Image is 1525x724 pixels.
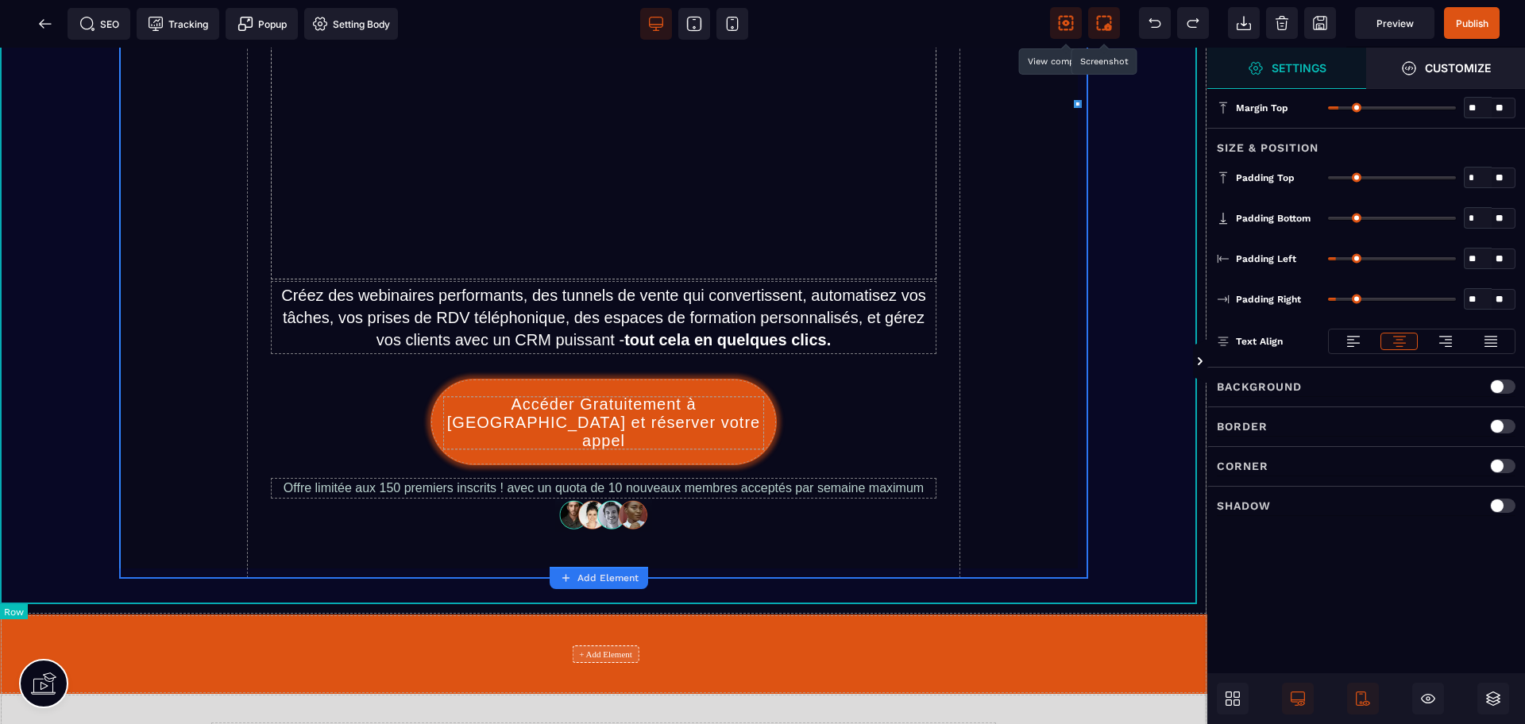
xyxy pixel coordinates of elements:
span: Screenshot [1088,7,1120,39]
div: Size & Position [1207,128,1525,157]
strong: Add Element [577,572,639,583]
span: Open Blocks [1217,683,1249,714]
span: Is Show Desktop [1282,683,1314,714]
span: Undo [1139,7,1171,39]
img: d2a76a6993848b4a88ffad358b8d30ee_Capture_d%E2%80%99e%CC%81cran_2024-12-28_a%CC%80_18.34.45.png [555,452,652,484]
span: Toggle Views [1207,338,1223,386]
span: View tablet [678,8,710,40]
p: Background [1217,377,1302,396]
span: Seo meta data [68,8,130,40]
span: Save [1304,7,1336,39]
p: Shadow [1217,496,1271,515]
span: Open Sub Layers [1477,683,1509,714]
span: View desktop [640,8,672,40]
text: Offre limitée aux 150 premiers inscrits ! avec un quota de 10 nouveaux membres acceptés par semai... [270,429,937,452]
span: Clear [1266,7,1298,39]
button: Accéder Gratuitement à [GEOGRAPHIC_DATA] et réserver votre appel [430,331,778,418]
b: tout cela en quelques clics. [624,283,831,301]
span: Cmd Hidden Block [1412,683,1444,714]
span: Setting Body [312,16,390,32]
p: Border [1217,417,1268,436]
text: Créez des webinaires performants, des tunnels de vente qui convertissent, automatisez vos tâches,... [270,233,937,307]
span: View components [1050,7,1082,39]
text: Cette Page a été créée à partir de . Tous droits réservés. [210,674,997,701]
span: View mobile [716,8,748,40]
span: Padding Left [1236,252,1296,265]
span: Redo [1177,7,1209,39]
span: Open Import Webpage [1228,7,1260,39]
span: Favicon [304,8,398,40]
span: Save [1444,7,1500,39]
strong: Settings [1272,62,1326,74]
span: SEO [79,16,119,32]
span: Margin Top [1236,102,1288,114]
span: Back [29,8,61,40]
span: Tracking [148,16,208,32]
span: Create Alert Modal [226,8,298,40]
span: Popup [237,16,287,32]
span: Padding Bottom [1236,212,1311,225]
button: Add Element [550,567,648,589]
span: Preview [1355,7,1434,39]
span: Padding Right [1236,293,1301,306]
span: Preview [1376,17,1414,29]
span: Padding Top [1236,171,1295,184]
span: Open Style Manager [1366,48,1525,89]
span: Publish [1456,17,1488,29]
p: Corner [1217,456,1268,476]
span: Tracking code [137,8,219,40]
strong: Customize [1425,62,1491,74]
span: Is Show Mobile [1347,683,1379,714]
span: Open Style Manager [1207,48,1366,89]
p: Text Align [1217,333,1283,349]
